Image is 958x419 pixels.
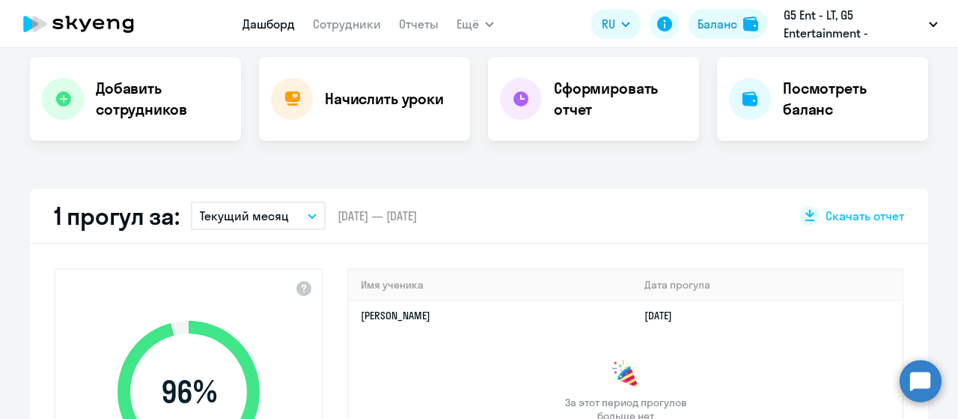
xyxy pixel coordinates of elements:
[338,208,417,224] span: [DATE] — [DATE]
[743,16,758,31] img: balance
[784,6,923,42] p: G5 Ent - LT, G5 Entertainment - [GEOGRAPHIC_DATA] / G5 Holdings LTD
[698,15,737,33] div: Баланс
[313,16,381,31] a: Сотрудники
[242,16,295,31] a: Дашборд
[361,309,430,322] a: [PERSON_NAME]
[689,9,767,39] button: Балансbalance
[776,6,945,42] button: G5 Ent - LT, G5 Entertainment - [GEOGRAPHIC_DATA] / G5 Holdings LTD
[457,9,494,39] button: Ещё
[96,78,229,120] h4: Добавить сотрудников
[349,270,632,301] th: Имя ученика
[591,9,641,39] button: RU
[611,360,641,390] img: congrats
[325,88,444,109] h4: Начислить уроки
[602,15,615,33] span: RU
[826,208,904,224] span: Скачать отчет
[399,16,439,31] a: Отчеты
[54,201,179,231] h2: 1 прогул за:
[644,309,684,322] a: [DATE]
[457,15,479,33] span: Ещё
[783,78,916,120] h4: Посмотреть баланс
[632,270,903,301] th: Дата прогула
[554,78,687,120] h4: Сформировать отчет
[191,202,326,230] button: Текущий месяц
[200,207,289,225] p: Текущий месяц
[103,374,275,410] span: 96 %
